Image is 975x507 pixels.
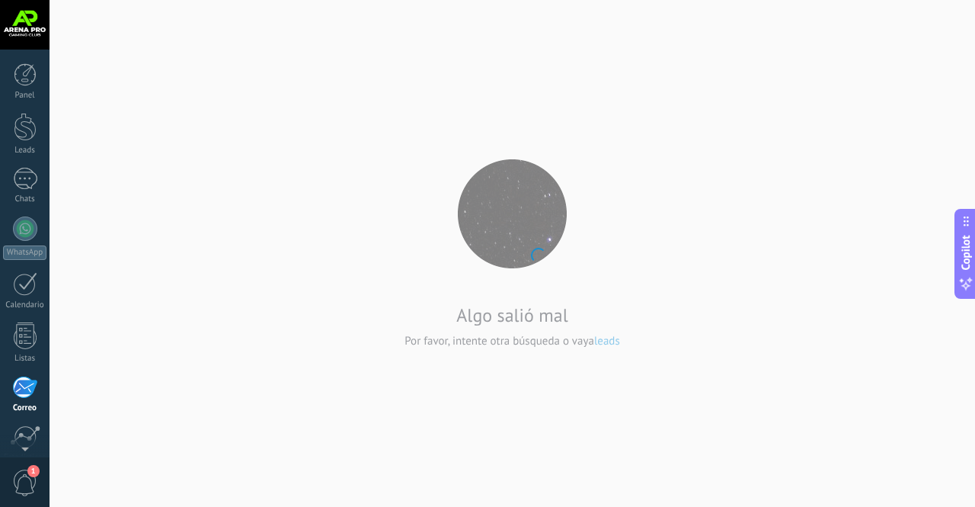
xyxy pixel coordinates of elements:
[27,465,40,477] span: 1
[3,300,47,310] div: Calendario
[3,146,47,156] div: Leads
[958,235,973,270] span: Copilot
[3,403,47,413] div: Correo
[3,354,47,364] div: Listas
[3,245,46,260] div: WhatsApp
[3,91,47,101] div: Panel
[3,194,47,204] div: Chats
